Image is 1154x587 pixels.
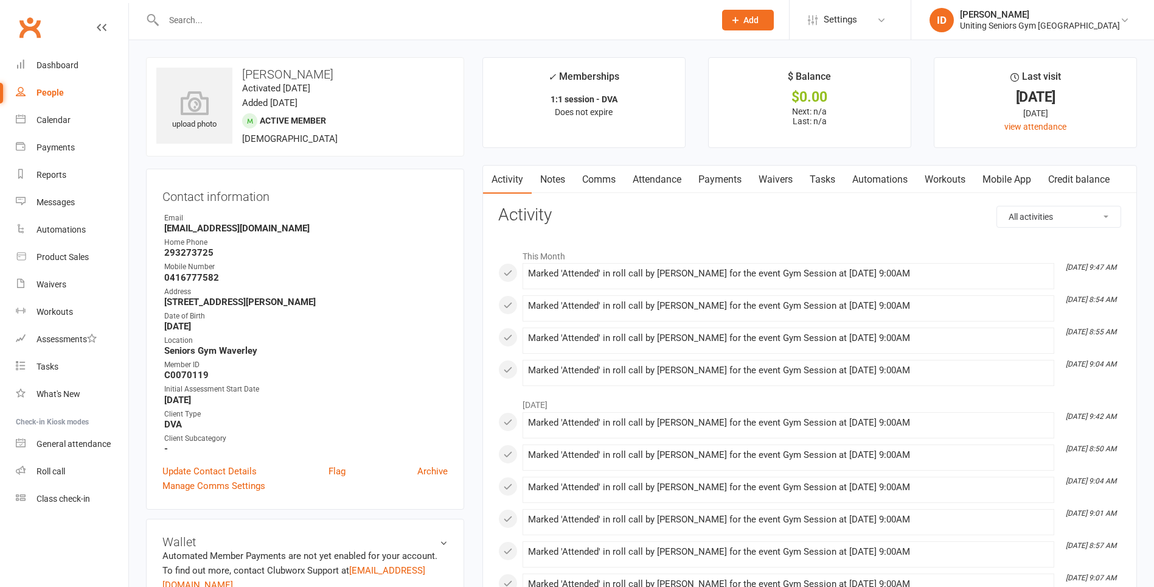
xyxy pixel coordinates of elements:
div: Automations [36,225,86,234]
div: Home Phone [164,237,448,248]
div: Marked 'Attended' in roll call by [PERSON_NAME] for the event Gym Session at [DATE] 9:00AM [528,450,1049,460]
div: Assessments [36,334,97,344]
a: What's New [16,381,128,408]
a: Messages [16,189,128,216]
div: Initial Assessment Start Date [164,384,448,395]
div: Memberships [548,69,619,91]
span: Settings [824,6,857,33]
a: Automations [16,216,128,244]
strong: [STREET_ADDRESS][PERSON_NAME] [164,297,448,308]
p: Next: n/a Last: n/a [720,107,900,126]
div: Workouts [36,307,73,317]
div: Roll call [36,466,65,476]
h3: Wallet [162,535,448,549]
strong: Seniors Gym Waverley [164,345,448,356]
div: [DATE] [945,91,1125,104]
strong: 0416777582 [164,272,448,283]
i: [DATE] 8:54 AM [1066,295,1116,304]
div: [PERSON_NAME] [960,9,1120,20]
li: This Month [498,244,1121,263]
time: Activated [DATE] [242,83,310,94]
a: Workouts [916,166,974,194]
div: Product Sales [36,252,89,262]
strong: C0070119 [164,370,448,381]
div: Dashboard [36,60,78,70]
a: Archive [417,464,448,479]
i: [DATE] 8:55 AM [1066,328,1116,336]
div: Marked 'Attended' in roll call by [PERSON_NAME] for the event Gym Session at [DATE] 9:00AM [528,482,1049,493]
div: Marked 'Attended' in roll call by [PERSON_NAME] for the event Gym Session at [DATE] 9:00AM [528,333,1049,343]
a: Manage Comms Settings [162,479,265,493]
div: Marked 'Attended' in roll call by [PERSON_NAME] for the event Gym Session at [DATE] 9:00AM [528,418,1049,428]
div: Marked 'Attended' in roll call by [PERSON_NAME] for the event Gym Session at [DATE] 9:00AM [528,301,1049,311]
div: Messages [36,197,75,207]
div: Email [164,213,448,224]
span: Does not expire [555,107,613,117]
div: Member ID [164,359,448,371]
div: Marked 'Attended' in roll call by [PERSON_NAME] for the event Gym Session at [DATE] 9:00AM [528,515,1049,525]
div: Marked 'Attended' in roll call by [PERSON_NAME] for the event Gym Session at [DATE] 9:00AM [528,547,1049,557]
strong: [EMAIL_ADDRESS][DOMAIN_NAME] [164,223,448,234]
a: Waivers [16,271,128,298]
h3: Contact information [162,185,448,203]
div: ID [930,8,954,32]
a: Flag [328,464,346,479]
a: Activity [483,166,532,194]
i: [DATE] 9:42 AM [1066,412,1116,421]
i: [DATE] 9:04 AM [1066,360,1116,368]
a: Reports [16,161,128,189]
strong: 293273725 [164,247,448,258]
div: Waivers [36,279,66,289]
i: ✓ [548,71,556,83]
div: Marked 'Attended' in roll call by [PERSON_NAME] for the event Gym Session at [DATE] 9:00AM [528,365,1049,376]
input: Search... [160,12,706,29]
a: Assessments [16,326,128,353]
a: Comms [574,166,624,194]
i: [DATE] 9:47 AM [1066,263,1116,272]
li: [DATE] [498,392,1121,412]
a: Calendar [16,107,128,134]
div: What's New [36,389,80,399]
div: Class check-in [36,494,90,504]
a: Class kiosk mode [16,485,128,513]
a: Workouts [16,298,128,326]
a: Mobile App [974,166,1040,194]
i: [DATE] 8:50 AM [1066,445,1116,453]
div: Location [164,335,448,346]
a: Tasks [16,353,128,381]
a: Update Contact Details [162,464,257,479]
div: upload photo [156,91,232,131]
div: General attendance [36,439,111,449]
div: [DATE] [945,107,1125,120]
a: Clubworx [15,12,45,43]
a: Product Sales [16,244,128,271]
i: [DATE] 9:07 AM [1066,574,1116,582]
a: Attendance [624,166,690,194]
div: Client Type [164,409,448,420]
a: Credit balance [1040,166,1118,194]
a: General attendance kiosk mode [16,431,128,458]
span: Add [743,15,759,25]
strong: DVA [164,419,448,430]
i: [DATE] 9:04 AM [1066,477,1116,485]
div: Uniting Seniors Gym [GEOGRAPHIC_DATA] [960,20,1120,31]
a: Payments [16,134,128,161]
div: People [36,88,64,97]
a: Automations [844,166,916,194]
a: People [16,79,128,107]
div: Mobile Number [164,261,448,273]
div: Tasks [36,362,58,371]
i: [DATE] 8:57 AM [1066,541,1116,550]
h3: Activity [498,206,1121,225]
strong: [DATE] [164,321,448,332]
div: Payments [36,142,75,152]
a: Notes [532,166,574,194]
div: $0.00 [720,91,900,104]
div: Date of Birth [164,311,448,322]
div: Marked 'Attended' in roll call by [PERSON_NAME] for the event Gym Session at [DATE] 9:00AM [528,269,1049,279]
time: Added [DATE] [242,97,297,108]
button: Add [722,10,774,30]
span: [DEMOGRAPHIC_DATA] [242,133,338,144]
a: Payments [690,166,750,194]
a: Waivers [750,166,801,194]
